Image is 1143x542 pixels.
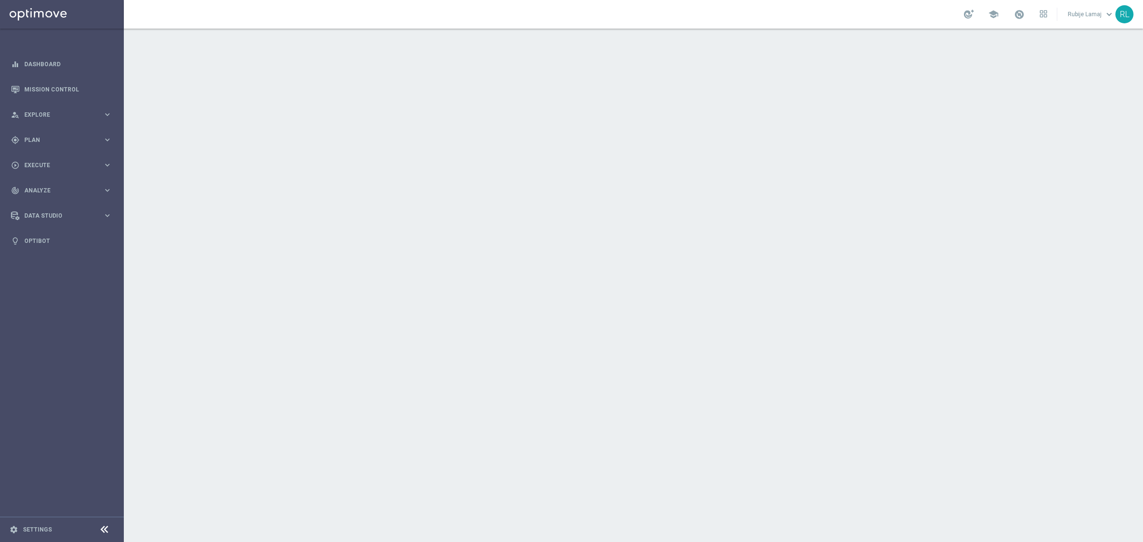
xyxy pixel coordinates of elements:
[11,237,20,245] i: lightbulb
[10,86,112,93] button: Mission Control
[10,60,112,68] button: equalizer Dashboard
[24,228,112,253] a: Optibot
[10,161,112,169] button: play_circle_outline Execute keyboard_arrow_right
[10,525,18,534] i: settings
[10,111,112,119] button: person_search Explore keyboard_arrow_right
[11,51,112,77] div: Dashboard
[11,211,103,220] div: Data Studio
[11,136,103,144] div: Plan
[103,161,112,170] i: keyboard_arrow_right
[10,187,112,194] button: track_changes Analyze keyboard_arrow_right
[11,228,112,253] div: Optibot
[103,135,112,144] i: keyboard_arrow_right
[10,136,112,144] button: gps_fixed Plan keyboard_arrow_right
[24,213,103,219] span: Data Studio
[103,186,112,195] i: keyboard_arrow_right
[11,161,20,170] i: play_circle_outline
[11,161,103,170] div: Execute
[10,237,112,245] button: lightbulb Optibot
[24,112,103,118] span: Explore
[1067,7,1115,21] a: Rubije Lamajkeyboard_arrow_down
[11,110,103,119] div: Explore
[24,51,112,77] a: Dashboard
[103,211,112,220] i: keyboard_arrow_right
[988,9,999,20] span: school
[24,137,103,143] span: Plan
[24,188,103,193] span: Analyze
[11,77,112,102] div: Mission Control
[10,212,112,220] button: Data Studio keyboard_arrow_right
[1104,9,1114,20] span: keyboard_arrow_down
[11,60,20,69] i: equalizer
[11,186,103,195] div: Analyze
[11,186,20,195] i: track_changes
[23,527,52,532] a: Settings
[1115,5,1133,23] div: RL
[103,110,112,119] i: keyboard_arrow_right
[11,136,20,144] i: gps_fixed
[24,77,112,102] a: Mission Control
[24,162,103,168] span: Execute
[11,110,20,119] i: person_search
